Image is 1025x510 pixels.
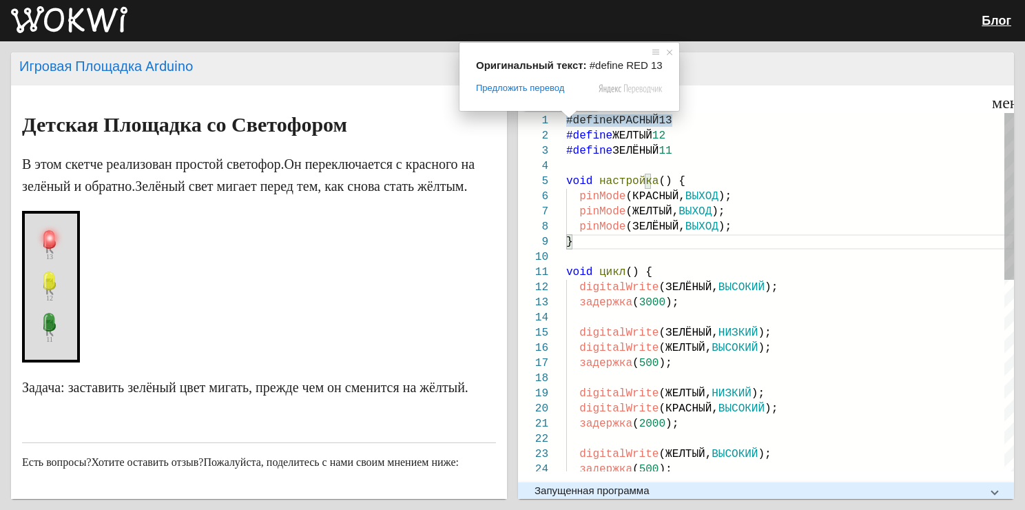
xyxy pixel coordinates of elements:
ya-tr-span: Есть вопросы? [22,456,92,468]
ya-tr-span: ВЫСОКИЙ [712,448,758,460]
ya-tr-span: ЖЕЛТЫЙ [612,130,652,142]
div: 13 [518,295,548,310]
ya-tr-span: #define [566,145,612,157]
span: #define RED 13 [590,59,663,71]
ya-tr-span: ); [665,418,679,430]
ya-tr-span: (КРАСНЫЙ, [659,402,718,415]
ya-tr-span: (ЗЕЛЁНЫЙ, [659,327,718,339]
ya-tr-span: ( [632,463,639,476]
ya-tr-span: Игровая Площадка Arduino [19,58,193,74]
ya-tr-span: void [566,175,592,187]
ya-tr-span: цикл [599,266,625,278]
ya-tr-span: pinMode [579,190,625,203]
ya-tr-span: (ЖЕЛТЫЙ, [659,448,712,460]
ya-tr-span: #define [566,114,612,127]
div: 20 [518,401,548,416]
div: 9 [518,234,548,249]
ya-tr-span: ВЫХОД [685,221,718,233]
ya-tr-span: ВЫСОКИЙ [718,281,765,294]
span: (ЖЕЛТЫЙ, [659,387,712,400]
span: } [566,236,573,248]
span: ); [659,357,672,369]
ya-tr-span: 3000 [639,296,665,309]
span: Предложить перевод [476,82,564,94]
ya-tr-span: В этом скетче реализован простой светофор. [22,156,284,172]
ya-tr-span: 2000 [639,418,665,430]
ya-tr-span: digitalWrite [579,448,659,460]
ya-tr-span: ); [758,448,771,460]
span: ); [758,342,771,354]
mat-expansion-panel-header: Запущенная программа [518,482,1014,499]
ya-tr-span: 12 [652,130,665,142]
ya-tr-span: pinMode [579,205,625,218]
span: digitalWrite [579,342,659,354]
div: 18 [518,371,548,386]
ya-tr-span: КРАСНЫЙ [612,114,659,127]
ya-tr-span: (ЗЕЛЁНЫЙ, [659,281,718,294]
ya-tr-span: (КРАСНЫЙ, [625,190,685,203]
div: 1 [518,113,548,128]
ya-tr-span: (ЖЕЛТЫЙ, [625,205,679,218]
div: 12 [518,280,548,295]
div: 2 [518,128,548,143]
ya-tr-span: ); [718,190,732,203]
ya-tr-span: Зелёный свет мигает перед тем, как снова стать жёлтым. [135,178,467,194]
div: 7 [518,204,548,219]
div: 8 [518,219,548,234]
span: НИЗКИЙ [712,387,752,400]
ya-tr-span: #define [566,130,612,142]
ya-tr-span: digitalWrite [579,327,659,339]
ya-tr-span: digitalWrite [579,281,659,294]
ya-tr-span: pinMode [579,221,625,233]
span: Оригинальный текст: [476,59,587,71]
ya-tr-span: Задача: заставить зелёный цвет мигать, прежде чем он сменится на жёлтый. [22,380,468,395]
div: 16 [518,340,548,356]
div: 4 [518,159,548,174]
div: 15 [518,325,548,340]
ya-tr-span: ); [758,327,771,339]
span: (ЖЕЛТЫЙ, [659,342,712,354]
span: ВЫСОКИЙ [712,342,758,354]
div: 10 [518,249,548,265]
ya-tr-span: настройка [599,175,659,187]
ya-tr-span: задержка [579,418,632,430]
div: 19 [518,386,548,401]
ya-tr-span: ); [712,205,725,218]
span: digitalWrite [579,387,659,400]
div: 22 [518,431,548,447]
ya-tr-span: Хотите оставить отзыв? [92,456,204,468]
div: 3 [518,143,548,159]
span: задержка [579,357,632,369]
ya-tr-span: ( [632,418,639,430]
ya-tr-span: НИЗКИЙ [718,327,758,339]
ya-tr-span: () { [625,266,652,278]
ya-tr-span: ( [632,296,639,309]
ya-tr-span: ); [659,463,672,476]
div: 21 [518,416,548,431]
span: ( [632,357,639,369]
a: Блог [982,13,1011,28]
ya-tr-span: ); [665,296,679,309]
ya-tr-span: ЗЕЛЁНЫЙ [612,145,659,157]
ya-tr-span: ); [765,281,778,294]
ya-tr-span: ); [765,402,778,415]
ya-tr-span: ВЫСОКИЙ [718,402,765,415]
ya-tr-span: Запущенная программа [535,484,650,497]
span: ); [752,387,765,400]
ya-tr-span: () { [659,175,685,187]
ya-tr-span: Пожалуйста, поделитесь с нами своим мнением ниже: [203,456,459,468]
ya-tr-span: digitalWrite [579,402,659,415]
div: 17 [518,356,548,371]
ya-tr-span: ВЫХОД [685,190,718,203]
img: Вокви [11,6,127,34]
ya-tr-span: ); [718,221,732,233]
ya-tr-span: ВЫХОД [679,205,712,218]
ya-tr-span: задержка [579,296,632,309]
ya-tr-span: задержка [579,463,632,476]
div: 24 [518,462,548,477]
ya-tr-span: Детская Площадка со Светофором [22,113,347,136]
div: 14 [518,310,548,325]
ya-tr-span: 11 [659,145,672,157]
